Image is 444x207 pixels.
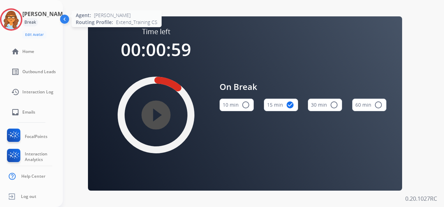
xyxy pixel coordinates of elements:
button: 30 min [308,99,342,111]
span: [PERSON_NAME] [94,12,131,19]
mat-icon: home [11,47,20,56]
mat-icon: list_alt [11,68,20,76]
mat-icon: radio_button_unchecked [374,101,383,109]
h3: [PERSON_NAME] [22,10,68,18]
mat-icon: radio_button_unchecked [242,101,250,109]
button: 60 min [352,99,386,111]
span: Time left [142,27,170,37]
span: Outbound Leads [22,69,56,75]
mat-icon: play_circle_filled [152,111,160,119]
span: 00:00:59 [121,38,191,61]
span: Home [22,49,34,54]
p: 0.20.1027RC [405,194,437,203]
span: Emails [22,109,35,115]
mat-icon: radio_button_unchecked [330,101,338,109]
span: Log out [21,194,36,199]
mat-icon: check_circle [286,101,294,109]
button: 15 min [264,99,298,111]
div: Break [22,18,38,26]
span: Agent: [76,12,91,19]
mat-icon: history [11,88,20,96]
span: Interaction Analytics [25,151,63,162]
span: Extend_Training CS [116,19,157,26]
button: 10 min [220,99,254,111]
button: Edit Avatar [22,31,46,39]
span: Routing Profile: [76,19,113,26]
span: FocalPoints [25,134,47,139]
mat-icon: inbox [11,108,20,116]
a: Interaction Analytics [6,149,63,165]
span: Help Center [21,174,45,179]
img: avatar [1,10,21,29]
a: FocalPoints [6,129,47,145]
span: On Break [220,80,386,93]
span: Interaction Log [22,89,53,95]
